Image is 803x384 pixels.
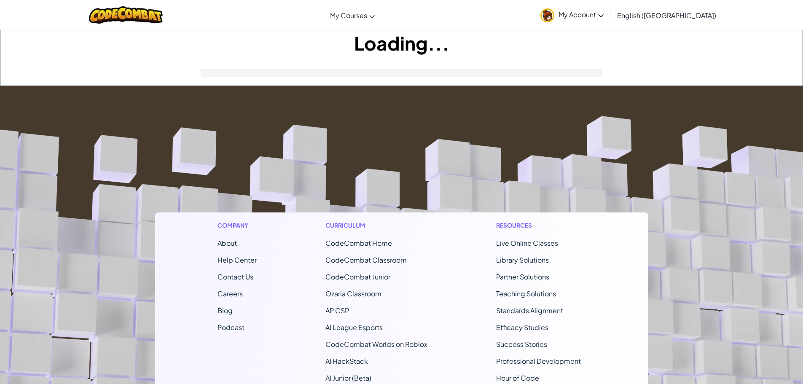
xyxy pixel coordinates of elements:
[540,8,554,22] img: avatar
[496,306,563,315] a: Standards Alignment
[218,306,233,315] a: Blog
[325,357,368,365] a: AI HackStack
[496,357,581,365] a: Professional Development
[325,272,390,281] a: CodeCombat Junior
[613,4,720,27] a: English ([GEOGRAPHIC_DATA])
[325,255,407,264] a: CodeCombat Classroom
[496,255,549,264] a: Library Solutions
[330,11,367,20] span: My Courses
[496,239,558,247] a: Live Online Classes
[325,289,381,298] a: Ozaria Classroom
[496,340,547,349] a: Success Stories
[326,4,379,27] a: My Courses
[496,221,586,230] h1: Resources
[325,239,392,247] span: CodeCombat Home
[325,323,383,332] a: AI League Esports
[218,255,257,264] a: Help Center
[325,340,427,349] a: CodeCombat Worlds on Roblox
[325,306,349,315] a: AP CSP
[496,373,539,382] a: Hour of Code
[0,30,803,56] h1: Loading...
[496,323,548,332] a: Efficacy Studies
[536,2,608,28] a: My Account
[218,221,257,230] h1: Company
[325,373,371,382] a: AI Junior (Beta)
[218,239,237,247] a: About
[617,11,716,20] span: English ([GEOGRAPHIC_DATA])
[89,6,163,24] img: CodeCombat logo
[559,10,604,19] span: My Account
[218,272,253,281] span: Contact Us
[496,272,549,281] a: Partner Solutions
[496,289,556,298] a: Teaching Solutions
[325,221,427,230] h1: Curriculum
[218,323,244,332] a: Podcast
[218,289,243,298] a: Careers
